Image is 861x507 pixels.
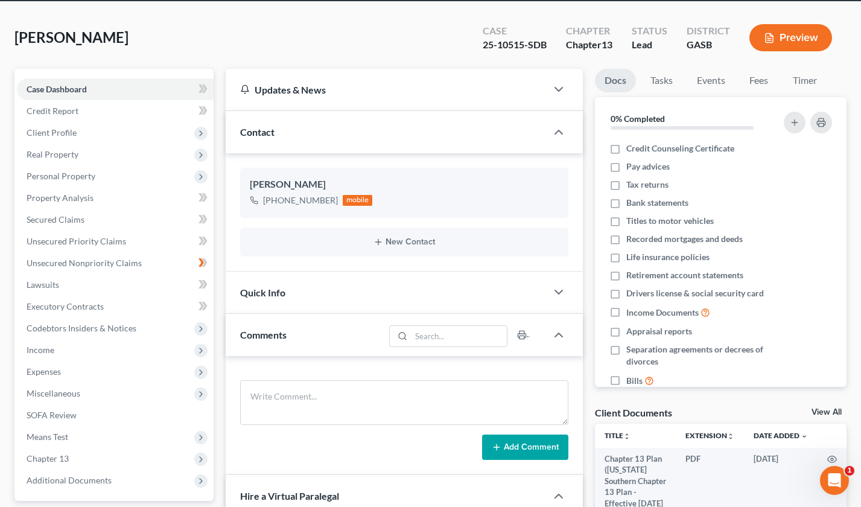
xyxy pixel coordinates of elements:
div: 25-10515-SDB [483,38,547,52]
span: Drivers license & social security card [626,287,764,299]
span: Property Analysis [27,193,94,203]
span: Miscellaneous [27,388,80,398]
div: Client Documents [595,406,672,419]
span: Pay advices [626,161,670,173]
span: SOFA Review [27,410,77,420]
span: Codebtors Insiders & Notices [27,323,136,333]
span: [PERSON_NAME] [14,28,129,46]
div: [PERSON_NAME] [250,177,559,192]
span: Unsecured Priority Claims [27,236,126,246]
span: Titles to motor vehicles [626,215,714,227]
i: unfold_more [623,433,631,440]
a: Credit Report [17,100,214,122]
div: mobile [343,195,373,206]
i: unfold_more [727,433,734,440]
span: Credit Counseling Certificate [626,142,734,155]
a: Events [687,69,735,92]
i: expand_more [801,433,808,440]
input: Search... [411,326,507,346]
span: Life insurance policies [626,251,710,263]
span: Additional Documents [27,475,112,485]
span: Client Profile [27,127,77,138]
span: Lawsuits [27,279,59,290]
button: New Contact [250,237,559,247]
span: Quick Info [240,287,285,298]
span: Tax returns [626,179,669,191]
div: Updates & News [240,83,532,96]
span: Bank statements [626,197,688,209]
iframe: Intercom live chat [820,466,849,495]
div: GASB [687,38,730,52]
span: Retirement account statements [626,269,743,281]
a: Tasks [641,69,682,92]
div: District [687,24,730,38]
button: Preview [749,24,832,51]
span: Unsecured Nonpriority Claims [27,258,142,268]
span: Secured Claims [27,214,84,225]
a: Extensionunfold_more [685,431,734,440]
span: Recorded mortgages and deeds [626,233,743,245]
span: Real Property [27,149,78,159]
div: [PHONE_NUMBER] [263,194,338,206]
a: Secured Claims [17,209,214,231]
a: Unsecured Nonpriority Claims [17,252,214,274]
span: Bills [626,375,643,387]
a: Titleunfold_more [605,431,631,440]
span: Means Test [27,432,68,442]
button: Add Comment [482,435,568,460]
a: Property Analysis [17,187,214,209]
a: Unsecured Priority Claims [17,231,214,252]
span: 1 [845,466,854,476]
span: Contact [240,126,275,138]
a: Date Added expand_more [754,431,808,440]
span: Personal Property [27,171,95,181]
a: Lawsuits [17,274,214,296]
strong: 0% Completed [611,113,665,124]
span: Comments [240,329,287,340]
a: Docs [595,69,636,92]
div: Chapter [566,24,612,38]
div: Lead [632,38,667,52]
a: SOFA Review [17,404,214,426]
span: Income [27,345,54,355]
a: Case Dashboard [17,78,214,100]
span: Income Documents [626,307,699,319]
div: Case [483,24,547,38]
span: Appraisal reports [626,325,692,337]
span: 13 [602,39,612,50]
a: View All [812,408,842,416]
span: Hire a Virtual Paralegal [240,490,339,502]
a: Timer [783,69,827,92]
span: Credit Report [27,106,78,116]
span: Chapter 13 [27,453,69,464]
span: Expenses [27,366,61,377]
div: Status [632,24,667,38]
span: Case Dashboard [27,84,87,94]
a: Fees [740,69,778,92]
a: Executory Contracts [17,296,214,317]
span: Executory Contracts [27,301,104,311]
span: Separation agreements or decrees of divorces [626,343,774,368]
div: Chapter [566,38,612,52]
